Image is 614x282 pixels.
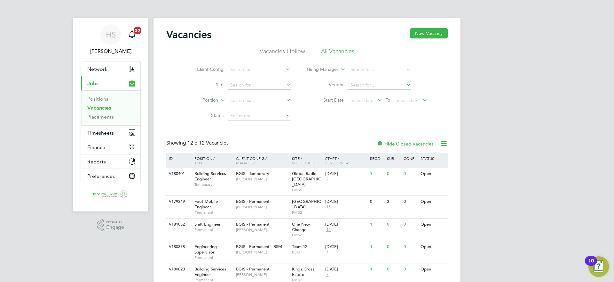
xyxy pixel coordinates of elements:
span: Foot Mobile Engineer [194,199,218,210]
div: Conf [402,153,419,164]
div: Sub [385,153,402,164]
span: Jobs [87,80,98,87]
span: Harri Smith [81,47,141,55]
div: Open [419,196,447,208]
div: 1 [368,263,385,275]
span: 20 [134,27,141,34]
span: [PERSON_NAME] [236,272,289,277]
span: Permanent [194,255,233,260]
div: ID [167,153,190,164]
span: One New Change [292,221,310,232]
span: 12 Vacancies [187,140,229,146]
div: Jobs [81,90,140,125]
h2: Vacancies [166,28,211,41]
label: Site [187,82,224,87]
span: Permanent [194,227,233,232]
span: BGIS - Permanent [236,266,270,272]
div: V181052 [167,219,190,230]
button: Timesheets [81,126,140,140]
div: 1 [368,219,385,230]
span: Preferences [87,173,115,179]
button: Network [81,62,140,76]
span: Team 12 [292,244,307,249]
a: Positions [87,96,108,102]
span: [PERSON_NAME] [236,177,289,182]
button: Preferences [81,169,140,183]
div: V180401 [167,168,190,180]
input: Search for... [228,96,291,105]
button: Finance [81,140,140,154]
span: BGIS - Permanent [236,221,270,227]
input: Select one [228,112,291,120]
div: [DATE] [325,171,367,177]
div: Position / [190,153,234,168]
input: Search for... [228,81,291,90]
div: [DATE] [325,222,367,227]
span: 15 [325,227,332,233]
div: Open [419,263,447,275]
span: 7 [325,250,329,255]
div: 0 [402,196,419,208]
span: HS [106,30,116,39]
span: Shift Engineer [194,221,221,227]
div: Client Config / [234,153,290,168]
span: FMS1 [292,187,322,193]
span: Manager [236,160,255,165]
span: Kings Cross Estate [292,266,314,277]
input: Search for... [348,81,411,90]
span: BGIS - Permanent - BSM [236,244,282,249]
label: Hide Closed Vacancies [377,141,434,147]
span: Finance [87,144,105,150]
input: Search for... [348,65,411,74]
span: Timesheets [87,130,114,136]
div: Start / [324,153,368,169]
span: Global Radio - [GEOGRAPHIC_DATA] [292,171,321,187]
label: Status [187,112,224,118]
span: Select date [350,97,374,103]
span: FMS2 [292,210,322,215]
div: Showing [166,140,230,146]
a: Powered byEngage [97,219,124,231]
label: Hiring Manager [302,66,338,73]
img: evolve-talent-logo-retina.png [93,190,128,200]
button: New Vacancy [410,28,448,38]
span: Temporary [194,182,233,187]
div: [DATE] [325,199,367,204]
div: 0 [385,241,402,253]
a: Go to home page [81,190,141,200]
div: [DATE] [325,244,367,250]
div: 3 [385,196,402,208]
span: Network [87,66,107,72]
a: HS[PERSON_NAME] [81,24,141,55]
div: Open [419,219,447,230]
span: 12 of [187,140,199,146]
div: V180823 [167,263,190,275]
label: Start Date [307,97,344,103]
input: Search for... [228,65,291,74]
div: 0 [402,219,419,230]
div: Open [419,241,447,253]
span: FMS2 [292,232,322,237]
div: Site / [290,153,324,168]
span: [PERSON_NAME] [236,227,289,232]
div: Reqd [368,153,385,164]
span: [GEOGRAPHIC_DATA] [292,199,321,210]
button: Reports [81,154,140,169]
div: 0 [402,263,419,275]
a: Vacancies [87,105,111,111]
div: 0 [385,168,402,180]
span: 2 [325,177,329,182]
div: V180878 [167,241,190,253]
span: 15 [325,204,332,210]
nav: Main navigation [73,18,148,211]
span: Engage [106,225,124,230]
button: Open Resource Center, 10 new notifications [588,256,609,277]
span: 7 [325,272,329,278]
span: Permanent [194,210,233,215]
span: Engineering Supervisor [194,244,217,255]
span: Building Services Engineer [194,171,226,182]
span: [PERSON_NAME] [236,204,289,210]
span: Reports [87,159,106,165]
li: All Vacancies [321,47,354,59]
a: 20 [126,24,138,45]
